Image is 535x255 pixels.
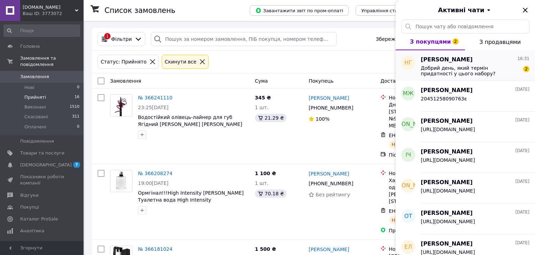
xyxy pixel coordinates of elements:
button: Управління статусами [356,5,420,16]
span: 1 500 ₴ [255,246,276,252]
span: 16:31 [517,56,529,62]
span: Управління статусами [361,8,414,13]
img: Фото товару [113,170,130,192]
button: [PERSON_NAME][PERSON_NAME][DATE][URL][DOMAIN_NAME] [396,112,535,142]
span: 345 ₴ [255,95,271,100]
span: Прийняті [24,94,46,100]
div: 21.29 ₴ [255,114,287,122]
div: Нова Пошта [389,170,461,177]
span: ЕН: 20 4512 6901 2479 [389,133,447,138]
input: Пошук за номером замовлення, ПІБ покупця, номером телефону, Email, номером накладної [151,32,336,46]
span: З покупцями [410,38,451,45]
span: ОТ [404,212,412,220]
span: [DEMOGRAPHIC_DATA] [20,162,72,168]
span: З продавцями [479,39,521,45]
span: Відгуки [20,192,38,198]
span: Добрий день, який термін придатності у цього набору? [421,65,520,76]
span: [URL][DOMAIN_NAME] [421,249,475,255]
div: На шляху до одержувача [389,216,460,224]
div: Дніпро, Поштомат №21306: [STREET_ADDRESS], під’їзд №9 (ТІЛЬКИ ДЛЯ МЕШКАНЦІВ) [389,101,461,129]
button: ІЧ[PERSON_NAME][DATE][URL][DOMAIN_NAME] [396,142,535,173]
span: 1 100 ₴ [255,171,276,176]
a: № 366181024 [138,246,172,252]
div: 70.18 ₴ [255,189,287,198]
span: Нові [24,84,34,91]
div: [PHONE_NUMBER] [307,103,355,113]
span: НГ [404,59,412,67]
a: Ормгінал!!!High Intensity [PERSON_NAME] Туалетна вода High Intensity [PERSON_NAME] [138,190,244,210]
span: Скасовані [24,114,48,120]
input: Пошук [3,24,80,37]
span: [URL][DOMAIN_NAME] [421,219,475,224]
a: Водостійкий олівець-лайнер для губ Ягідний [PERSON_NAME] [PERSON_NAME] Кей [138,114,242,134]
button: З продавцями [465,33,535,50]
span: Повідомлення [20,138,54,144]
button: ОТ[PERSON_NAME][DATE][URL][DOMAIN_NAME] [396,204,535,234]
span: МЖ [403,90,413,98]
div: Пром-оплата [389,227,461,234]
span: Показники роботи компанії [20,174,64,186]
img: Фото товару [110,95,132,116]
span: Без рейтингу [316,192,350,197]
span: Оплачені [24,124,46,130]
span: Cума [255,78,268,84]
span: Товари та послуги [20,150,64,156]
span: 1 шт. [255,180,269,186]
span: Аналітика [20,228,44,234]
span: 20451258090763є [421,96,467,102]
span: 19:00[DATE] [138,180,169,186]
span: Каталог ProSale [20,216,58,222]
input: Пошук чату або повідомлення [401,20,529,33]
span: Завантажити звіт по пром-оплаті [255,7,343,14]
h1: Список замовлень [104,6,175,15]
button: З покупцями2 [396,33,465,50]
span: [DATE] [515,148,529,154]
span: Покупець [309,78,333,84]
span: 23:25[DATE] [138,105,169,110]
span: [DATE] [515,209,529,215]
span: ЕН: 20 4512 6887 6609 [389,208,447,214]
span: ЕЛ [404,243,412,251]
span: Замовлення та повідомлення [20,55,84,68]
div: Статус: Прийнято [99,58,148,66]
a: [PERSON_NAME] [309,170,349,177]
a: [PERSON_NAME] [309,246,349,253]
span: 16 [75,94,79,100]
span: [PERSON_NAME] [421,117,473,125]
span: Виконані [24,104,46,110]
span: [URL][DOMAIN_NAME] [421,127,475,132]
span: [PERSON_NAME] [421,148,473,156]
span: [DATE] [515,240,529,246]
span: [PERSON_NAME] [421,240,473,248]
span: 2 [452,38,459,45]
span: 100% [316,116,329,122]
span: Активні чати [438,6,484,15]
span: ІЧ [405,151,411,159]
button: МЖ[PERSON_NAME][DATE]20451258090763є [396,81,535,112]
span: Збережені фільтри: [376,36,427,43]
button: Активні чати [415,6,515,15]
a: № 366241110 [138,95,172,100]
span: Управління сайтом [20,240,64,252]
span: 0 [77,84,79,91]
span: [DATE] [515,87,529,92]
div: Нова Пошта [389,94,461,101]
button: [PERSON_NAME][PERSON_NAME][DATE][URL][DOMAIN_NAME] [396,173,535,204]
span: 7 [73,162,80,168]
span: Доставка та оплата [380,78,432,84]
div: Післяплата [389,151,461,158]
div: Нова Пошта [389,246,461,253]
a: [PERSON_NAME] [309,95,349,102]
div: Ваш ID: 3773072 [23,10,84,17]
span: [DATE] [515,179,529,185]
span: [PERSON_NAME] [421,87,473,95]
button: Завантажити звіт по пром-оплаті [250,5,349,16]
div: Харків, №62 (до 30 кг на одне місце): вул. [PERSON_NAME][STREET_ADDRESS] [389,177,461,205]
span: [URL][DOMAIN_NAME] [421,157,475,163]
span: [PERSON_NAME] [421,56,473,64]
span: Замовлення [20,74,49,80]
div: Cкинути все [163,58,198,66]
